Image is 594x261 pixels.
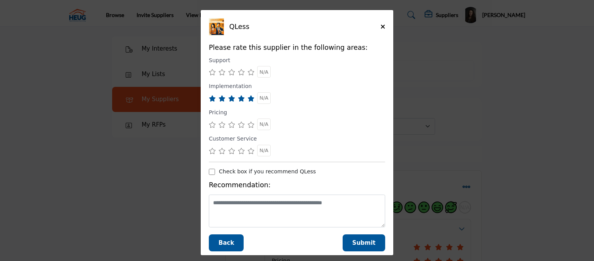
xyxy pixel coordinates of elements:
button: Back [209,234,244,252]
span: Back [218,239,234,246]
h5: Please rate this supplier in the following areas: [209,44,385,52]
button: Close [381,23,385,31]
img: QLess Logo [209,18,226,36]
h6: Pricing [209,109,227,116]
span: N/A [259,95,268,101]
label: Check box if you recommend QLess [219,168,316,176]
h6: Customer Service [209,136,257,142]
h6: Implementation [209,83,252,90]
h5: QLess [229,23,381,31]
span: N/A [259,147,268,153]
h6: Support [209,57,230,64]
span: N/A [259,121,268,127]
span: Submit [352,239,376,246]
span: N/A [259,69,268,75]
h5: Recommendation: [209,181,385,189]
button: Submit [343,234,385,252]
